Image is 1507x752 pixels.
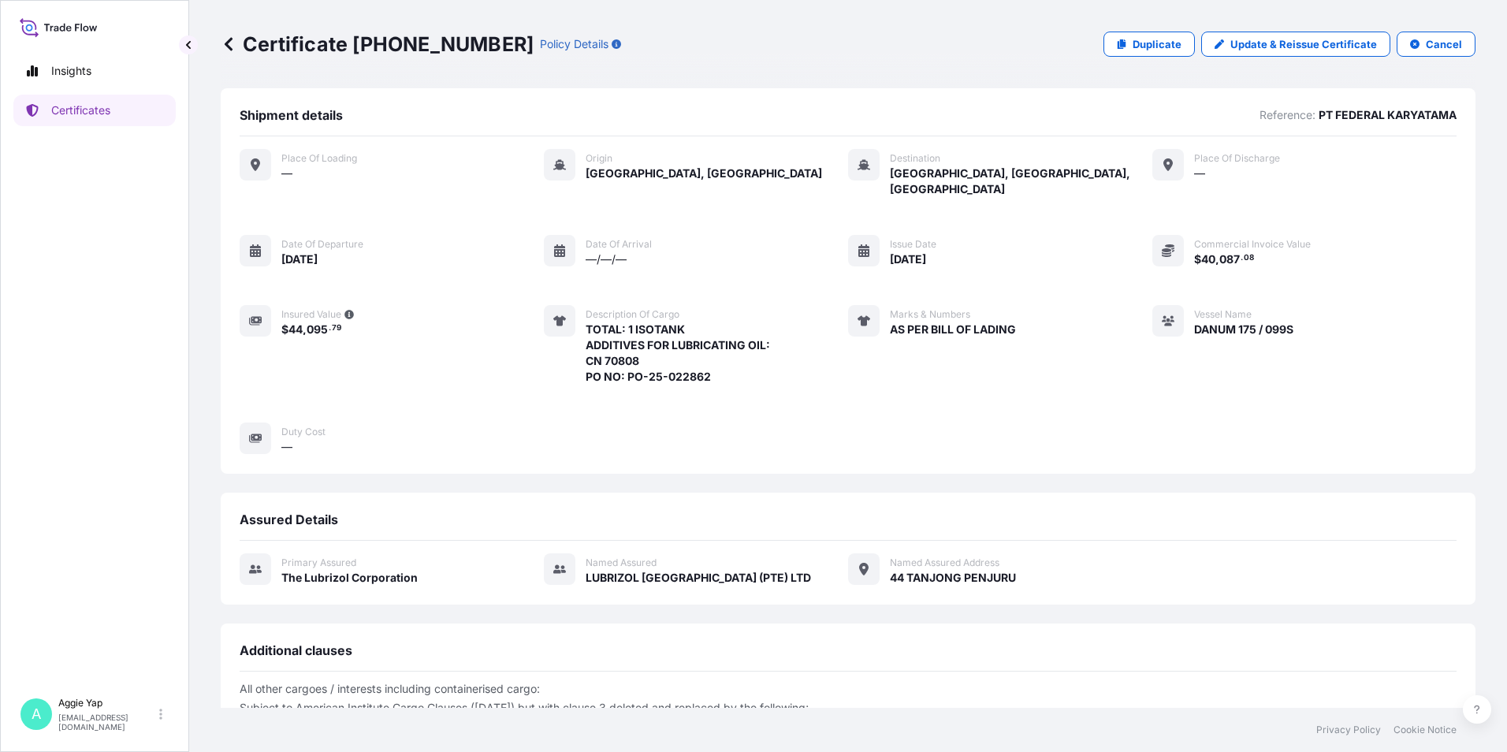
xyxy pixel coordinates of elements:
[281,439,292,455] span: —
[1194,152,1280,165] span: Place of discharge
[890,557,999,569] span: Named Assured Address
[307,324,328,335] span: 095
[221,32,534,57] p: Certificate [PHONE_NUMBER]
[32,706,41,722] span: A
[586,251,627,267] span: —/—/—
[586,166,822,181] span: [GEOGRAPHIC_DATA], [GEOGRAPHIC_DATA]
[281,238,363,251] span: Date of departure
[890,322,1016,337] span: AS PER BILL OF LADING
[1241,255,1243,261] span: .
[586,570,811,586] span: LUBRIZOL [GEOGRAPHIC_DATA] (PTE) LTD
[281,251,318,267] span: [DATE]
[281,324,288,335] span: $
[1260,107,1315,123] p: Reference:
[1194,166,1205,181] span: —
[890,238,936,251] span: Issue Date
[1319,107,1457,123] p: PT FEDERAL KARYATAMA
[281,308,341,321] span: Insured Value
[1201,32,1390,57] a: Update & Reissue Certificate
[1316,724,1381,736] a: Privacy Policy
[329,326,331,331] span: .
[1394,724,1457,736] a: Cookie Notice
[288,324,303,335] span: 44
[1194,238,1311,251] span: Commercial Invoice Value
[586,152,612,165] span: Origin
[1230,36,1377,52] p: Update & Reissue Certificate
[890,166,1152,197] span: [GEOGRAPHIC_DATA], [GEOGRAPHIC_DATA], [GEOGRAPHIC_DATA]
[890,152,940,165] span: Destination
[281,152,357,165] span: Place of Loading
[240,512,338,527] span: Assured Details
[58,713,156,732] p: [EMAIL_ADDRESS][DOMAIN_NAME]
[240,642,352,658] span: Additional clauses
[586,322,770,385] span: TOTAL: 1 ISOTANK ADDITIVES FOR LUBRICATING OIL: CN 70808 PO NO: PO-25-022862
[51,102,110,118] p: Certificates
[51,63,91,79] p: Insights
[540,36,608,52] p: Policy Details
[1194,308,1252,321] span: Vessel Name
[281,166,292,181] span: —
[890,570,1016,586] span: 44 TANJONG PENJURU
[1201,254,1215,265] span: 40
[13,55,176,87] a: Insights
[1103,32,1195,57] a: Duplicate
[1133,36,1181,52] p: Duplicate
[1215,254,1219,265] span: ,
[586,557,657,569] span: Named Assured
[1244,255,1254,261] span: 08
[240,684,1457,722] p: All other cargoes / interests including containerised cargo: Subject to American Institute Cargo ...
[58,697,156,709] p: Aggie Yap
[281,557,356,569] span: Primary assured
[1194,254,1201,265] span: $
[332,326,341,331] span: 79
[281,570,418,586] span: The Lubrizol Corporation
[1426,36,1462,52] p: Cancel
[303,324,307,335] span: ,
[1219,254,1240,265] span: 087
[281,426,326,438] span: Duty Cost
[890,251,926,267] span: [DATE]
[586,238,652,251] span: Date of arrival
[1194,322,1293,337] span: DANUM 175 / 099S
[13,95,176,126] a: Certificates
[890,308,970,321] span: Marks & Numbers
[586,308,679,321] span: Description of cargo
[240,107,343,123] span: Shipment details
[1397,32,1475,57] button: Cancel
